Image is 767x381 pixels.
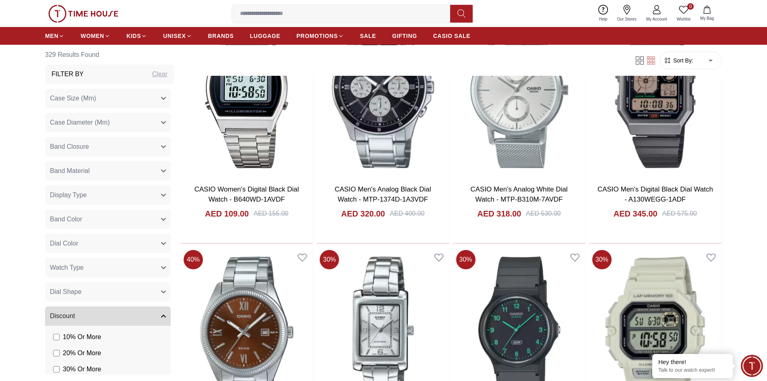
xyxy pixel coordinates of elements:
span: Band Material [50,166,90,176]
button: Dial Color [45,234,171,253]
button: Discount [45,306,171,326]
span: My Account [643,16,670,22]
span: Our Stores [614,16,640,22]
span: WOMEN [81,32,104,40]
h4: AED 345.00 [614,208,657,219]
span: Case Size (Mm) [50,94,96,103]
a: PROMOTIONS [296,29,344,43]
a: KIDS [126,29,147,43]
a: CASIO Men's Analog White Dial Watch - MTP-B310M-7AVDF [470,185,567,204]
span: Display Type [50,190,87,200]
span: 30 % [320,250,339,269]
button: Case Diameter (Mm) [45,113,171,132]
a: Our Stores [612,3,641,24]
span: KIDS [126,32,141,40]
a: CASIO SALE [433,29,471,43]
p: Talk to our watch expert! [658,367,727,374]
div: AED 400.00 [390,209,424,219]
span: Watch Type [50,263,84,273]
img: CASIO Men's Analog White Dial Watch - MTP-B310M-7AVDF [453,4,585,178]
span: 30 % [456,250,475,269]
img: CASIO Men's Digital Black Dial Watch - A130WEGG-1ADF [589,4,722,178]
button: Band Closure [45,137,171,156]
span: 30 % Or More [63,364,101,374]
a: MEN [45,29,64,43]
button: Band Material [45,161,171,181]
div: Hey there! [658,358,727,366]
span: PROMOTIONS [296,32,338,40]
a: WOMEN [81,29,110,43]
img: CASIO Women's Digital Black Dial Watch - B640WD-1AVDF [180,4,313,178]
input: 30% Or More [53,366,60,373]
a: Help [594,3,612,24]
span: GIFTING [392,32,417,40]
span: Discount [50,311,75,321]
span: 40 % [184,250,203,269]
button: Display Type [45,185,171,205]
a: CASIO Women's Digital Black Dial Watch - B640WD-1AVDF [194,185,299,204]
button: Case Size (Mm) [45,89,171,108]
div: AED 155.00 [254,209,288,219]
button: My Bag [695,4,719,23]
span: SALE [360,32,376,40]
a: 0Wishlist [672,3,695,24]
span: Case Diameter (Mm) [50,118,110,127]
button: Band Color [45,210,171,229]
h4: AED 318.00 [478,208,521,219]
span: Dial Shape [50,287,81,297]
span: Band Closure [50,142,89,152]
a: UNISEX [163,29,192,43]
span: 0 [687,3,694,10]
div: Chat Widget [741,355,763,377]
button: Sort By: [664,56,693,65]
span: BRANDS [208,32,234,40]
span: 30 % [592,250,612,269]
span: Sort By: [672,56,693,65]
span: CASIO SALE [433,32,471,40]
span: Dial Color [50,239,78,248]
span: UNISEX [163,32,186,40]
a: SALE [360,29,376,43]
span: Wishlist [674,16,694,22]
span: My Bag [697,15,717,21]
a: BRANDS [208,29,234,43]
span: MEN [45,32,58,40]
h4: AED 320.00 [341,208,385,219]
a: LUGGAGE [250,29,281,43]
h6: 329 Results Found [45,45,174,65]
span: LUGGAGE [250,32,281,40]
div: Clear [152,69,167,79]
h4: AED 109.00 [205,208,249,219]
span: Help [596,16,611,22]
img: CASIO Men's Analog Black Dial Watch - MTP-1374D-1A3VDF [316,4,449,178]
div: AED 530.00 [526,209,560,219]
a: CASIO Men's Analog Black Dial Watch - MTP-1374D-1A3VDF [335,185,431,204]
img: ... [48,5,118,23]
span: 20 % Or More [63,348,101,358]
a: CASIO Men's Digital Black Dial Watch - A130WEGG-1ADF [597,185,713,204]
div: AED 575.00 [662,209,697,219]
span: 10 % Or More [63,332,101,342]
a: GIFTING [392,29,417,43]
span: Band Color [50,214,82,224]
h3: Filter By [52,69,84,79]
button: Watch Type [45,258,171,277]
input: 10% Or More [53,334,60,340]
input: 20% Or More [53,350,60,356]
button: Dial Shape [45,282,171,302]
